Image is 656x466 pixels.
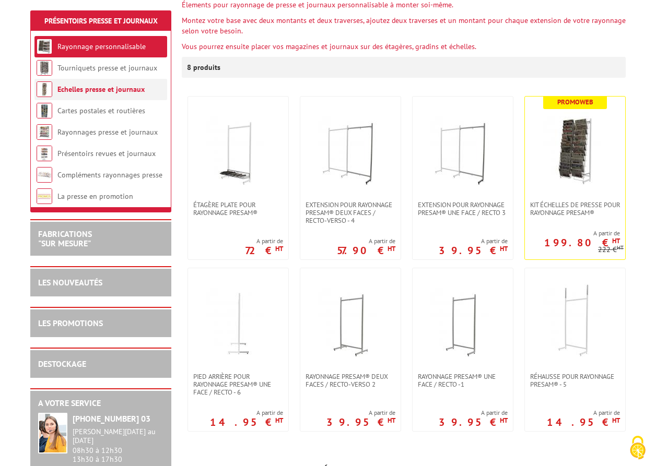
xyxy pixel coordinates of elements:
a: Extension pour rayonnage Presam® une face / recto 3 [413,201,513,217]
span: A partir de [525,229,620,237]
sup: HT [500,416,508,425]
img: Echelles presse et journaux [37,81,52,97]
img: Rayonnage Presam® une face / recto -1 [426,284,499,357]
span: Pied arrière pour rayonnage Presam® une face / recto - 6 [193,373,283,396]
a: Cartes postales et routières [57,106,145,115]
img: Cartes postales et routières [37,103,52,118]
img: Présentoirs revues et journaux [37,146,52,161]
span: Réhausse pour rayonnage Presam® - 5 [530,373,620,388]
sup: HT [275,416,283,425]
p: 8 produits [187,57,226,78]
a: Rayonnage personnalisable [57,42,146,51]
a: La presse en promotion [57,192,133,201]
img: Extension pour rayonnage Presam® une face / recto 3 [426,112,499,185]
span: Kit échelles de presse pour rayonnage Presam® [530,201,620,217]
p: 57.90 € [337,247,395,254]
span: Rayonnage Presam® une face / recto -1 [418,373,508,388]
p: 39.95 € [439,419,508,425]
span: Extension pour rayonnage Presam® DEUX FACES / RECTO-VERSO - 4 [306,201,395,224]
h2: A votre service [38,399,163,408]
a: Extension pour rayonnage Presam® DEUX FACES / RECTO-VERSO - 4 [300,201,401,224]
p: 222 € [598,246,624,254]
strong: [PHONE_NUMBER] 03 [73,413,150,424]
a: Rayonnage Presam® deux faces / recto-verso 2 [300,373,401,388]
span: A partir de [439,237,508,245]
img: Compléments rayonnages presse [37,167,52,183]
span: A partir de [326,409,395,417]
span: A partir de [245,237,283,245]
img: Rayonnage Presam® deux faces / recto-verso 2 [314,284,387,357]
sup: HT [500,244,508,253]
a: Réhausse pour rayonnage Presam® - 5 [525,373,625,388]
p: 14.95 € [210,419,283,425]
img: Pied arrière pour rayonnage Presam® une face / recto - 6 [202,284,275,357]
a: LES NOUVEAUTÉS [38,277,102,288]
span: A partir de [439,409,508,417]
button: Cookies (fenêtre modale) [619,431,656,466]
img: Étagère plate pour rayonnage Presam® [202,112,275,185]
img: Kit échelles de presse pour rayonnage Presam® [538,112,612,185]
img: Tourniquets presse et journaux [37,60,52,76]
a: Echelles presse et journaux [57,85,145,94]
a: Présentoirs Presse et Journaux [44,16,158,26]
p: 199.80 € [544,240,620,246]
div: 08h30 à 12h30 13h30 à 17h30 [73,427,163,463]
span: A partir de [210,409,283,417]
p: 39.95 € [326,419,395,425]
a: DESTOCKAGE [38,359,86,369]
a: Compléments rayonnages presse [57,170,162,180]
span: Étagère plate pour rayonnage Presam® [193,201,283,217]
a: FABRICATIONS"Sur Mesure" [38,229,92,248]
img: Réhausse pour rayonnage Presam® - 5 [538,284,612,357]
a: Pied arrière pour rayonnage Presam® une face / recto - 6 [188,373,288,396]
img: La presse en promotion [37,188,52,204]
p: 72 € [245,247,283,254]
sup: HT [612,416,620,425]
a: Kit échelles de presse pour rayonnage Presam® [525,201,625,217]
img: Rayonnages presse et journaux [37,124,52,140]
img: Extension pour rayonnage Presam® DEUX FACES / RECTO-VERSO - 4 [314,112,387,185]
a: LES PROMOTIONS [38,318,103,328]
sup: HT [617,244,624,251]
a: Rayonnages presse et journaux [57,127,158,137]
span: Rayonnage Presam® deux faces / recto-verso 2 [306,373,395,388]
p: Montez votre base avec deux montants et deux traverses, ajoutez deux traverses et un montant pour... [182,15,626,36]
a: Présentoirs revues et journaux [57,149,156,158]
span: A partir de [547,409,620,417]
p: 39.95 € [439,247,508,254]
sup: HT [612,236,620,245]
p: 14.95 € [547,419,620,425]
span: A partir de [337,237,395,245]
a: Rayonnage Presam® une face / recto -1 [413,373,513,388]
sup: HT [388,244,395,253]
a: Étagère plate pour rayonnage Presam® [188,201,288,217]
sup: HT [388,416,395,425]
img: widget-service.jpg [38,413,67,453]
img: Cookies (fenêtre modale) [625,435,651,461]
p: Vous pourrez ensuite placer vos magazines et journaux sur des étagères, gradins et échelles. [182,41,626,52]
span: Extension pour rayonnage Presam® une face / recto 3 [418,201,508,217]
a: Tourniquets presse et journaux [57,63,157,73]
sup: HT [275,244,283,253]
b: Promoweb [557,98,593,106]
img: Rayonnage personnalisable [37,39,52,54]
div: [PERSON_NAME][DATE] au [DATE] [73,427,163,445]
